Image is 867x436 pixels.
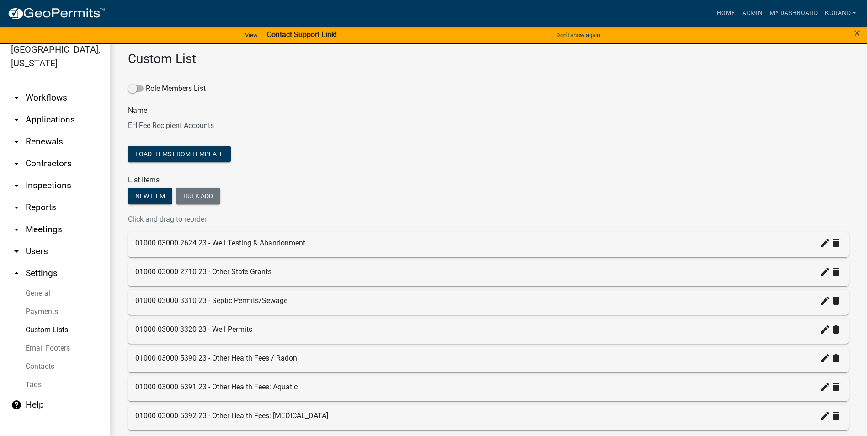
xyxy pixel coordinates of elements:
[128,146,231,162] button: Load items from template
[11,224,22,235] i: arrow_drop_down
[713,5,739,22] a: Home
[267,30,337,39] strong: Contact Support Link!
[854,27,860,38] button: Close
[241,27,261,43] a: View
[176,188,220,204] button: Bulk add
[11,268,22,279] i: arrow_drop_up
[821,5,860,22] a: kgrand
[135,324,841,335] div: 01000 03000 3320 23 - Well Permits
[830,382,841,393] i: delete
[830,324,841,335] i: delete
[11,136,22,147] i: arrow_drop_down
[830,295,841,306] i: delete
[830,266,841,277] i: delete
[819,238,830,249] i: create
[819,295,830,306] i: create
[11,158,22,169] i: arrow_drop_down
[135,410,841,421] div: 01000 03000 5392 23 - Other Health Fees: [MEDICAL_DATA]
[128,188,172,204] button: New item
[128,70,849,135] div: Name
[819,324,830,335] i: create
[11,202,22,213] i: arrow_drop_down
[830,238,841,249] i: delete
[819,353,830,364] i: create
[819,382,830,393] i: create
[11,246,22,257] i: arrow_drop_down
[128,51,849,67] h3: Custom List
[11,114,22,125] i: arrow_drop_down
[819,266,830,277] i: create
[819,410,830,421] i: create
[11,180,22,191] i: arrow_drop_down
[11,399,22,410] i: help
[854,27,860,39] span: ×
[11,92,22,103] i: arrow_drop_down
[135,266,841,277] div: 01000 03000 2710 23 - Other State Grants
[766,5,821,22] a: My Dashboard
[830,353,841,364] i: delete
[553,27,604,43] button: Don't show again
[830,410,841,421] i: delete
[128,214,849,225] p: Click and drag to reorder
[135,238,841,249] div: 01000 03000 2624 23 - Well Testing & Abandonment
[739,5,766,22] a: Admin
[128,83,206,94] label: Role Members List
[135,353,841,364] div: 01000 03000 5390 23 - Other Health Fees / Radon
[135,295,841,306] div: 01000 03000 3310 23 - Septic Permits/Sewage
[135,382,841,393] div: 01000 03000 5391 23 - Other Health Fees: Aquatic
[128,175,849,184] h6: List Items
